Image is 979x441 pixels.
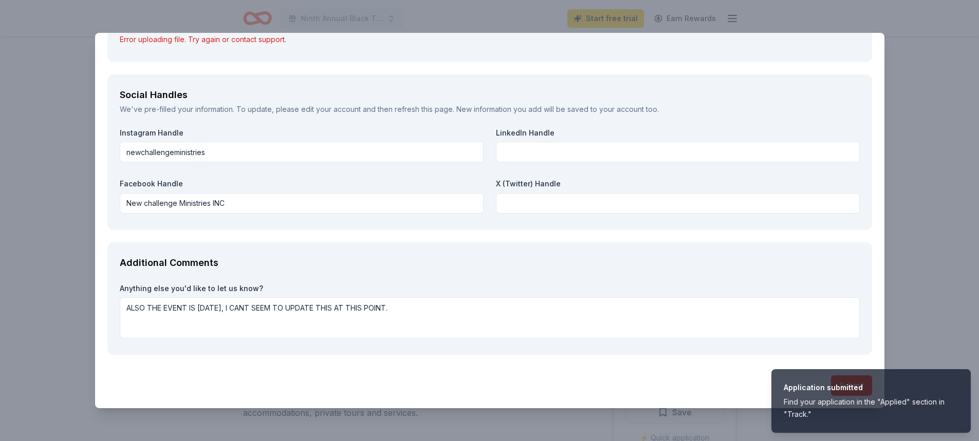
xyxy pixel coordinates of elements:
a: edit your account [301,105,361,113]
label: Facebook Handle [120,179,484,189]
div: We've pre-filled your information. To update, please and then refresh this page. New information ... [120,103,860,116]
label: X (Twitter) Handle [496,179,860,189]
div: Application submitted [784,381,958,394]
label: Anything else you'd like to let us know? [120,283,860,294]
div: Error uploading file. Try again or contact support. [120,33,860,46]
textarea: ALSO THE EVENT IS [DATE], I CANT SEEM TO UPDATE THIS AT THIS POINT. [120,297,860,338]
div: Social Handles [120,87,860,103]
div: Additional Comments [120,255,860,271]
div: Find your application in the "Applied" section in "Track." [784,396,958,420]
label: Instagram Handle [120,128,484,138]
label: LinkedIn Handle [496,128,860,138]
